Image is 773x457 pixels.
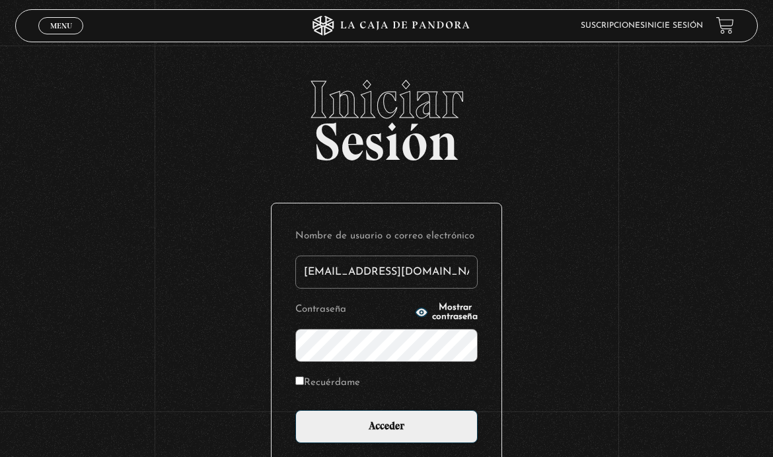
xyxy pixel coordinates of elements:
a: Suscripciones [581,22,645,30]
label: Recuérdame [295,374,360,392]
label: Contraseña [295,300,411,318]
input: Acceder [295,410,478,443]
span: Cerrar [46,33,77,42]
span: Mostrar contraseña [432,303,478,322]
span: Menu [50,22,72,30]
label: Nombre de usuario o correo electrónico [295,227,478,245]
span: Iniciar [15,73,757,126]
a: View your shopping cart [716,17,734,34]
h2: Sesión [15,73,757,158]
button: Mostrar contraseña [415,303,478,322]
input: Recuérdame [295,376,304,385]
a: Inicie sesión [645,22,703,30]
